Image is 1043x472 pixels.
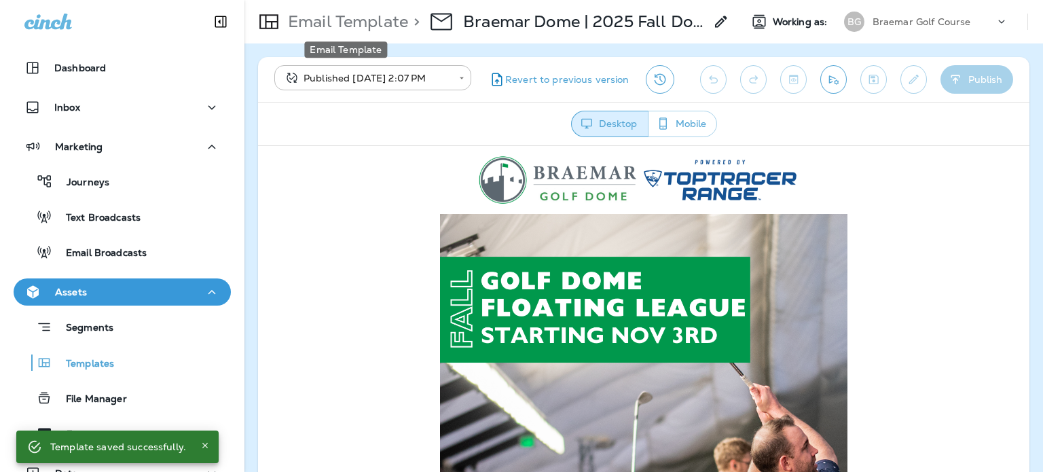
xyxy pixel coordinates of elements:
div: BG [844,12,864,32]
button: Dashboard [14,54,231,81]
div: Template saved successfully. [50,435,186,459]
button: Journeys [14,167,231,196]
p: Text Broadcasts [52,212,141,225]
button: Forms [14,419,231,448]
p: Email Template [282,12,408,32]
button: Inbox [14,94,231,121]
span: Revert to previous version [505,73,629,86]
p: Segments [52,322,113,335]
p: Assets [55,287,87,297]
p: Journeys [53,177,109,189]
button: Send test email [820,65,847,94]
p: > [408,12,420,32]
button: Close [197,437,213,454]
p: File Manager [52,393,127,406]
button: Revert to previous version [482,65,635,94]
button: Segments [14,312,231,342]
p: Braemar Golf Course [873,16,971,27]
button: Marketing [14,133,231,160]
p: Inbox [54,102,80,113]
button: View Changelog [646,65,674,94]
p: Templates [52,358,114,371]
button: Collapse Sidebar [202,8,240,35]
button: Email Broadcasts [14,238,231,266]
button: Text Broadcasts [14,202,231,231]
button: Mobile [648,111,717,137]
div: Email Template [304,41,387,58]
p: Dashboard [54,62,106,73]
button: Desktop [571,111,648,137]
p: Email Broadcasts [52,247,147,260]
p: Marketing [55,141,103,152]
p: Forms [53,429,96,441]
button: Assets [14,278,231,306]
p: Braemar Dome | 2025 Fall Dome Floating League - 10/1 [463,12,705,32]
div: Published [DATE] 2:07 PM [284,71,450,85]
button: File Manager [14,384,231,412]
button: Templates [14,348,231,377]
span: Working as: [773,16,830,28]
